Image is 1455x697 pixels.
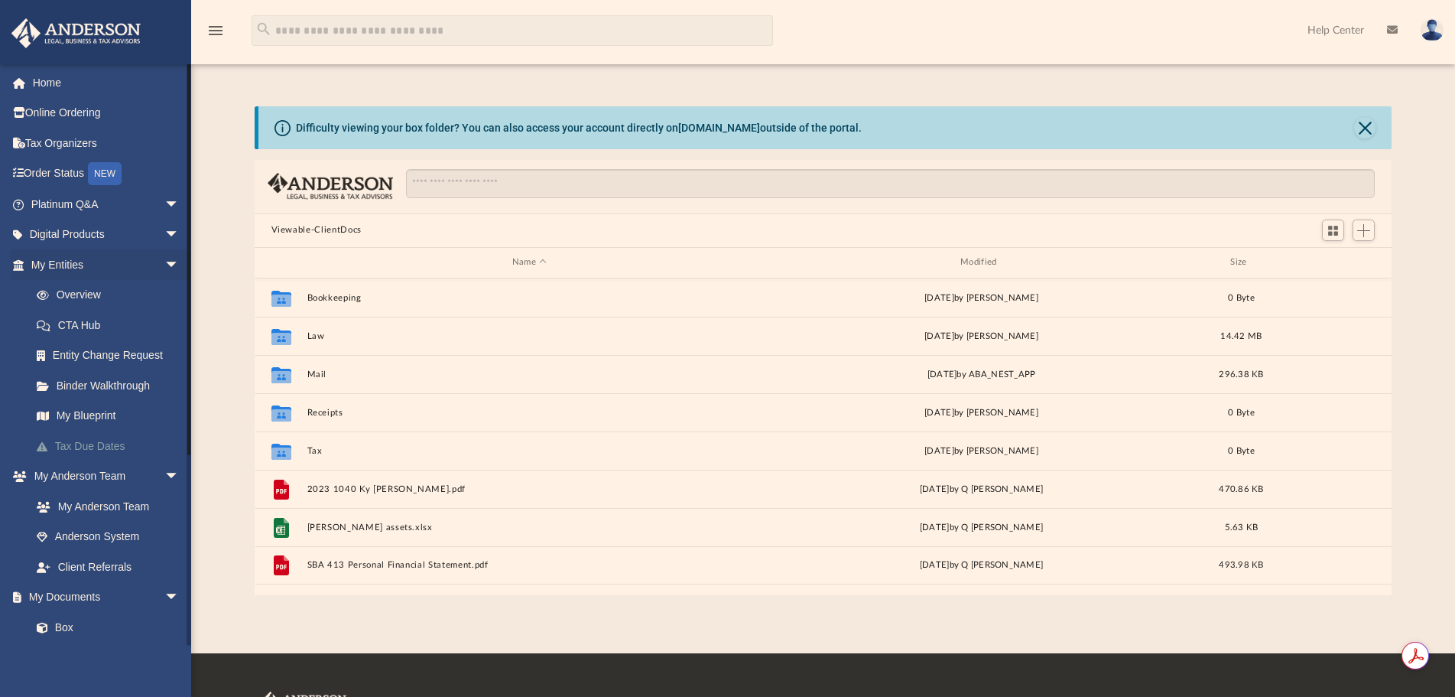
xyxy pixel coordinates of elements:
div: grid [255,278,1392,595]
span: 470.86 KB [1219,484,1263,493]
span: 0 Byte [1228,446,1255,454]
div: NEW [88,162,122,185]
button: 2023 1040 Ky [PERSON_NAME].pdf [307,484,752,494]
span: arrow_drop_down [164,220,195,251]
a: Client Referrals [21,552,195,582]
span: 0 Byte [1228,293,1255,301]
button: Switch to Grid View [1322,220,1345,241]
span: 0 Byte [1228,408,1255,416]
a: Online Ordering [11,98,203,129]
button: Add [1353,220,1375,241]
button: [PERSON_NAME] assets.xlsx [307,523,752,533]
a: menu [206,29,225,40]
a: Tax Organizers [11,128,203,158]
button: Bookkeeping [307,293,752,303]
img: User Pic [1421,19,1444,41]
div: Modified [758,256,1204,269]
a: Meeting Minutes [21,643,195,673]
button: Close [1354,117,1375,138]
a: Platinum Q&Aarrow_drop_down [11,189,203,220]
div: id [1278,256,1385,269]
a: My Anderson Teamarrow_drop_down [11,461,195,492]
span: arrow_drop_down [164,582,195,614]
div: [DATE] by [PERSON_NAME] [758,329,1203,343]
i: menu [206,21,225,40]
div: [DATE] by Q [PERSON_NAME] [758,520,1203,534]
img: Anderson Advisors Platinum Portal [7,18,145,48]
input: Search files and folders [406,169,1375,198]
a: My Anderson Team [21,491,187,522]
a: Tax Due Dates [21,431,203,461]
span: 296.38 KB [1219,370,1263,378]
button: Tax [307,446,752,456]
a: My Blueprint [21,401,195,432]
div: [DATE] by Q [PERSON_NAME] [758,559,1203,572]
a: Overview [21,280,203,311]
a: CTA Hub [21,310,203,340]
button: Mail [307,370,752,379]
button: SBA 413 Personal Financial Statement.pdf [307,560,752,570]
span: arrow_drop_down [164,249,195,281]
a: [DOMAIN_NAME] [678,122,760,134]
div: [DATE] by [PERSON_NAME] [758,444,1203,458]
a: Home [11,67,203,98]
button: Law [307,331,752,341]
i: search [255,21,272,37]
div: [DATE] by [PERSON_NAME] [758,405,1203,419]
span: 14.42 MB [1220,331,1262,340]
span: arrow_drop_down [164,461,195,493]
div: Size [1210,256,1272,269]
div: [DATE] by [PERSON_NAME] [758,291,1203,305]
div: [DATE] by Q [PERSON_NAME] [758,482,1203,496]
a: My Documentsarrow_drop_down [11,582,195,613]
span: 5.63 KB [1224,523,1258,531]
div: Difficulty viewing your box folder? You can also access your account directly on outside of the p... [296,120,862,136]
span: arrow_drop_down [164,189,195,220]
a: Binder Walkthrough [21,370,203,401]
button: Viewable-ClientDocs [271,223,362,237]
button: Receipts [307,408,752,418]
div: Name [306,256,752,269]
a: Anderson System [21,522,195,552]
a: Entity Change Request [21,340,203,371]
a: My Entitiesarrow_drop_down [11,249,203,280]
a: Box [21,612,187,643]
a: Order StatusNEW [11,158,203,190]
div: [DATE] by ABA_NEST_APP [758,367,1203,381]
div: id [261,256,299,269]
span: 493.98 KB [1219,561,1263,569]
a: Digital Productsarrow_drop_down [11,220,203,250]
